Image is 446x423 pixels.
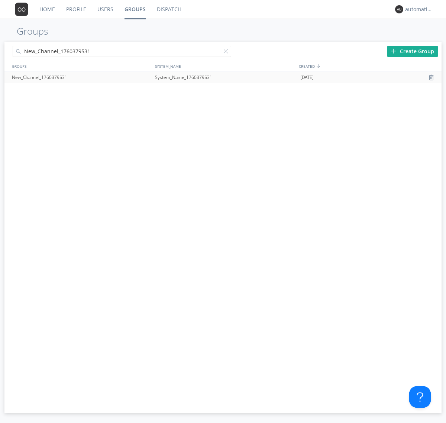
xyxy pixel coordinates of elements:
a: New_Channel_1760379531System_Name_1760379531[DATE] [4,72,442,83]
div: New_Channel_1760379531 [10,72,153,83]
img: plus.svg [391,48,396,54]
div: Create Group [387,46,438,57]
div: GROUPS [10,61,151,71]
img: 373638.png [15,3,28,16]
div: System_Name_1760379531 [153,72,298,83]
span: [DATE] [300,72,314,83]
img: 373638.png [395,5,403,13]
div: SYSTEM_NAME [153,61,297,71]
input: Search groups [13,46,231,57]
iframe: Toggle Customer Support [409,386,431,408]
div: automation+dispatcher0014 [405,6,433,13]
div: CREATED [297,61,442,71]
